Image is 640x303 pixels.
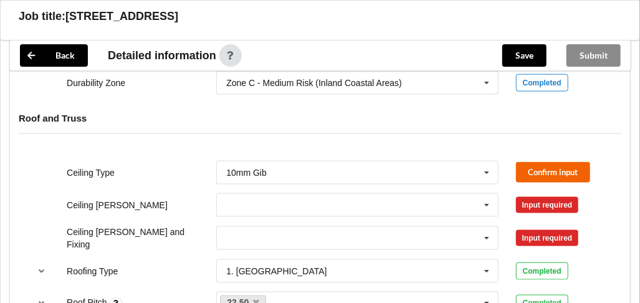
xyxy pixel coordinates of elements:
[20,44,88,67] button: Back
[67,200,168,210] label: Ceiling [PERSON_NAME]
[516,162,590,183] button: Confirm input
[516,74,568,92] div: Completed
[516,197,579,213] div: Input required
[67,78,125,88] label: Durability Zone
[108,50,216,61] span: Detailed information
[67,227,184,249] label: Ceiling [PERSON_NAME] and Fixing
[516,230,579,246] div: Input required
[67,266,118,276] label: Roofing Type
[226,267,327,276] div: 1. [GEOGRAPHIC_DATA]
[502,44,547,67] button: Save
[516,262,568,280] div: Completed
[29,260,54,282] button: reference-toggle
[19,9,65,24] h3: Job title:
[19,112,621,124] h4: Roof and Truss
[226,79,402,87] div: Zone C - Medium Risk (Inland Coastal Areas)
[67,168,115,178] label: Ceiling Type
[65,9,178,24] h3: [STREET_ADDRESS]
[226,168,267,177] div: 10mm Gib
